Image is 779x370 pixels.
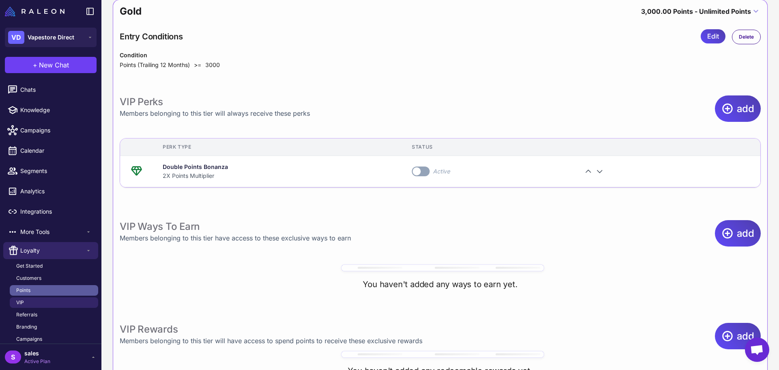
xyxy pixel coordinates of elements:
[3,142,98,159] a: Calendar
[16,275,41,282] span: Customers
[28,33,74,42] span: Vapestore Direct
[194,61,201,68] span: >=
[5,57,97,73] button: +New Chat
[737,95,754,122] span: add
[16,335,42,343] span: Campaigns
[3,122,98,139] a: Campaigns
[707,29,719,43] span: Edit
[33,60,37,70] span: +
[745,338,769,362] a: Open chat
[163,171,392,180] div: 2X Points Multiplier
[163,162,392,171] div: Double Points Bonanza
[16,311,37,318] span: Referrals
[20,106,92,115] span: Knowledge
[120,220,351,247] div: Members belonging to this tier have access to these exclusive ways to earn
[3,203,98,220] a: Integrations
[739,33,754,41] span: Delete
[10,273,98,283] a: Customers
[120,61,190,68] span: Points (Trailing 12 Months)
[10,309,98,320] a: Referrals
[10,297,98,308] a: VIP
[120,51,761,60] div: Condition
[20,146,92,155] span: Calendar
[10,261,98,271] a: Get Started
[20,207,92,216] span: Integrations
[39,60,69,70] span: New Chat
[5,351,21,364] div: S
[737,323,754,349] span: add
[16,299,24,306] span: VIP
[120,220,351,233] div: VIP Ways To Earn
[20,246,85,255] span: Loyalty
[24,358,50,365] span: Active Plan
[10,334,98,344] a: Campaigns
[3,183,98,200] a: Analytics
[16,323,37,331] span: Branding
[153,138,402,156] th: Perk Type
[20,126,92,135] span: Campaigns
[205,61,220,68] span: 3000
[20,187,92,196] span: Analytics
[20,85,92,94] span: Chats
[24,349,50,358] span: sales
[641,5,751,18] div: 3,000.00 Points - Unlimited Points
[10,285,98,296] a: Points
[20,167,92,175] span: Segments
[3,102,98,119] a: Knowledge
[16,262,43,270] span: Get Started
[737,220,754,247] span: add
[5,6,65,16] img: Raleon Logo
[120,95,310,122] div: Members belonging to this tier will always receive these perks
[8,31,24,44] div: VD
[402,138,571,156] th: Status
[433,167,450,176] div: Active
[3,81,98,98] a: Chats
[120,323,422,336] div: VIP Rewards
[120,30,183,43] div: Entry Conditions
[3,162,98,180] a: Segments
[120,323,422,349] div: Members belonging to this tier will have access to spend points to receive these exclusive rewards
[120,95,310,108] div: VIP Perks
[16,287,30,294] span: Points
[120,2,392,21] div: Gold
[20,227,85,236] span: More Tools
[363,278,517,290] p: You haven't added any ways to earn yet.
[10,322,98,332] a: Branding
[5,28,97,47] button: VDVapestore Direct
